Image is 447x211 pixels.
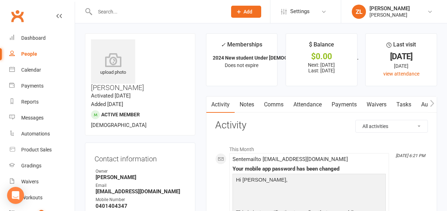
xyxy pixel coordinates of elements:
div: Gradings [21,163,41,168]
div: [DATE] [372,53,430,60]
a: Gradings [9,158,75,174]
strong: 2024 New student Under [DEMOGRAPHIC_DATA] Fortnightly On... [213,55,359,61]
div: Workouts [21,195,42,200]
div: Reports [21,99,39,105]
div: $ Balance [309,40,334,53]
a: People [9,46,75,62]
div: Owner [96,168,186,175]
a: Attendance [288,96,327,113]
a: Workouts [9,190,75,206]
div: Automations [21,131,50,137]
i: [DATE] 6:21 PM [396,153,425,158]
h3: Activity [215,120,428,131]
a: Reports [9,94,75,110]
time: Activated [DATE] [91,93,131,99]
a: Clubworx [8,7,26,25]
strong: [EMAIL_ADDRESS][DOMAIN_NAME] [96,188,186,195]
div: Your mobile app password has been changed [233,166,386,172]
div: ZL [352,5,366,19]
a: Messages [9,110,75,126]
div: Product Sales [21,147,52,152]
div: [PERSON_NAME] [369,5,410,12]
span: Add [243,9,252,15]
a: Payments [9,78,75,94]
a: Tasks [391,96,416,113]
span: Sent email to [EMAIL_ADDRESS][DOMAIN_NAME] [233,156,348,162]
button: Add [231,6,261,18]
div: Calendar [21,67,41,73]
div: $0.00 [292,53,351,60]
i: ✓ [221,41,225,48]
div: Messages [21,115,44,121]
div: Email [96,182,186,189]
div: Last visit [386,40,416,53]
span: Active member [101,112,140,117]
a: Calendar [9,62,75,78]
h3: Contact information [94,152,186,163]
div: Payments [21,83,44,89]
a: view attendance [383,71,419,77]
div: [PERSON_NAME] [369,12,410,18]
a: Automations [9,126,75,142]
a: Waivers [362,96,391,113]
a: Notes [235,96,259,113]
div: upload photo [91,53,135,76]
div: [DATE] [372,62,430,70]
div: Waivers [21,179,39,184]
a: Comms [259,96,288,113]
div: People [21,51,37,57]
div: Open Intercom Messenger [7,187,24,204]
input: Search... [93,7,222,17]
div: Memberships [221,40,262,53]
li: This Month [215,142,428,153]
a: Product Sales [9,142,75,158]
p: Hi [PERSON_NAME], [234,176,384,186]
a: Activity [206,96,235,113]
a: Payments [327,96,362,113]
strong: [PERSON_NAME] [96,174,186,181]
a: Waivers [9,174,75,190]
h3: [PERSON_NAME] [91,39,189,91]
time: Added [DATE] [91,101,123,107]
a: Dashboard [9,30,75,46]
strong: 0401404347 [96,203,186,209]
span: [DEMOGRAPHIC_DATA] [91,122,147,128]
span: Does not expire [225,62,258,68]
p: Next: [DATE] Last: [DATE] [292,62,351,73]
div: Mobile Number [96,196,186,203]
span: Settings [290,4,310,20]
div: Dashboard [21,35,46,41]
